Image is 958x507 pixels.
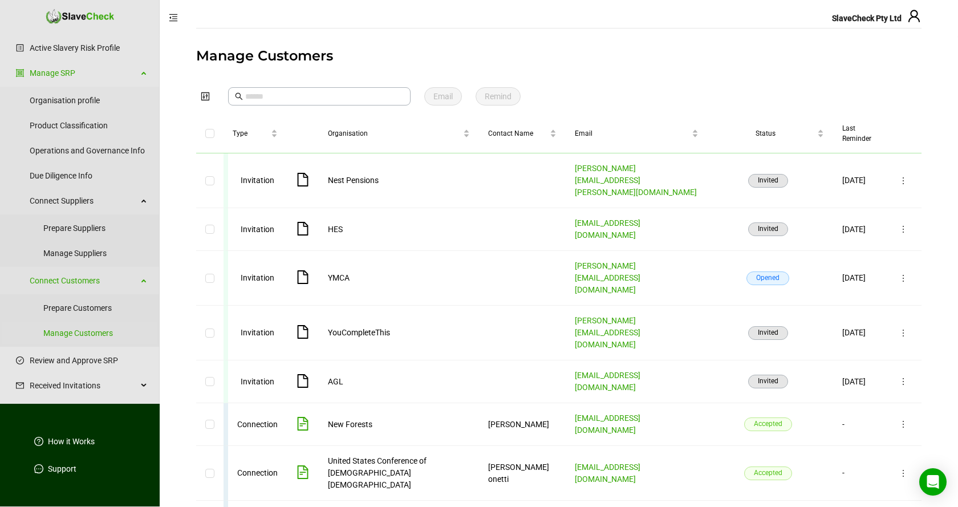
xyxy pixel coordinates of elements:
[34,464,43,473] span: message
[296,465,310,479] span: file-text
[833,403,885,446] td: -
[833,153,885,208] td: [DATE]
[30,349,148,372] a: Review and Approve SRP
[744,417,792,431] span: Accepted
[224,114,287,153] th: Type
[296,421,310,431] a: View Slave Risk Profile
[241,225,274,234] span: Invitation
[296,173,310,186] span: file
[575,128,689,139] span: Email
[748,222,788,236] span: Invited
[30,399,148,422] a: Reports
[43,322,148,344] a: Manage Customers
[575,218,640,240] a: [EMAIL_ADDRESS][DOMAIN_NAME]
[319,446,479,501] td: United States Conference of [DEMOGRAPHIC_DATA] [DEMOGRAPHIC_DATA]
[899,328,908,338] span: more
[833,360,885,403] td: [DATE]
[201,92,210,101] span: control
[296,270,310,284] span: file
[746,271,789,285] span: Opened
[479,403,565,446] td: [PERSON_NAME]
[575,261,640,294] a: [PERSON_NAME][EMAIL_ADDRESS][DOMAIN_NAME]
[30,89,148,112] a: Organisation profile
[479,114,565,153] th: Contact Name
[43,297,148,319] a: Prepare Customers
[241,273,274,282] span: Invitation
[30,114,148,137] a: Product Classification
[907,9,921,23] span: user
[296,470,310,479] a: View Slave Risk Profile
[566,114,708,153] th: Email
[34,437,43,446] span: question-circle
[30,62,137,84] a: Manage SRP
[479,446,565,501] td: [PERSON_NAME] onetti
[748,174,788,188] span: Invited
[43,242,148,265] a: Manage Suppliers
[488,128,547,139] span: Contact Name
[575,463,640,484] a: [EMAIL_ADDRESS][DOMAIN_NAME]
[169,13,178,22] span: menu-fold
[833,306,885,360] td: [DATE]
[476,87,521,106] button: Remind
[241,328,274,337] span: Invitation
[708,114,833,153] th: Status
[196,47,922,65] div: Manage Customers
[319,360,479,403] td: AGL
[833,446,885,501] td: -
[30,139,148,162] a: Operations and Governance Info
[235,92,243,100] span: search
[48,463,76,474] a: Support
[319,114,479,153] th: Organisation
[30,189,137,212] span: Connect Suppliers
[717,128,815,139] span: Status
[296,325,310,339] span: file
[575,316,640,349] a: [PERSON_NAME][EMAIL_ADDRESS][DOMAIN_NAME]
[899,420,908,429] span: more
[30,374,137,397] span: Received Invitations
[833,251,885,306] td: [DATE]
[899,176,908,185] span: more
[319,403,479,446] td: New Forests
[319,306,479,360] td: YouCompleteThis
[30,164,148,187] a: Due Diligence Info
[328,128,461,139] span: Organisation
[16,69,24,77] span: group
[744,467,792,480] span: Accepted
[16,382,24,390] span: mail
[748,375,788,388] span: Invited
[833,208,885,251] td: [DATE]
[296,417,310,431] span: file-text
[296,374,310,388] span: file
[575,371,640,392] a: [EMAIL_ADDRESS][DOMAIN_NAME]
[30,269,137,292] span: Connect Customers
[241,377,274,386] span: Invitation
[48,436,95,447] a: How it Works
[575,164,697,197] a: [PERSON_NAME][EMAIL_ADDRESS][PERSON_NAME][DOMAIN_NAME]
[319,208,479,251] td: HES
[296,222,310,236] span: file
[832,14,902,23] span: SlaveCheck Pty Ltd
[319,251,479,306] td: YMCA
[833,114,885,153] th: Last Reminder
[30,36,148,59] a: Active Slavery Risk Profile
[899,225,908,234] span: more
[424,87,462,106] button: Email
[237,420,278,429] span: Connection
[575,413,640,435] a: [EMAIL_ADDRESS][DOMAIN_NAME]
[233,128,269,139] span: Type
[237,468,278,477] span: Connection
[748,326,788,340] span: Invited
[43,217,148,240] a: Prepare Suppliers
[319,153,479,208] td: Nest Pensions
[899,469,908,478] span: more
[241,176,274,185] span: Invitation
[919,468,947,496] div: Open Intercom Messenger
[899,274,908,283] span: more
[899,377,908,386] span: more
